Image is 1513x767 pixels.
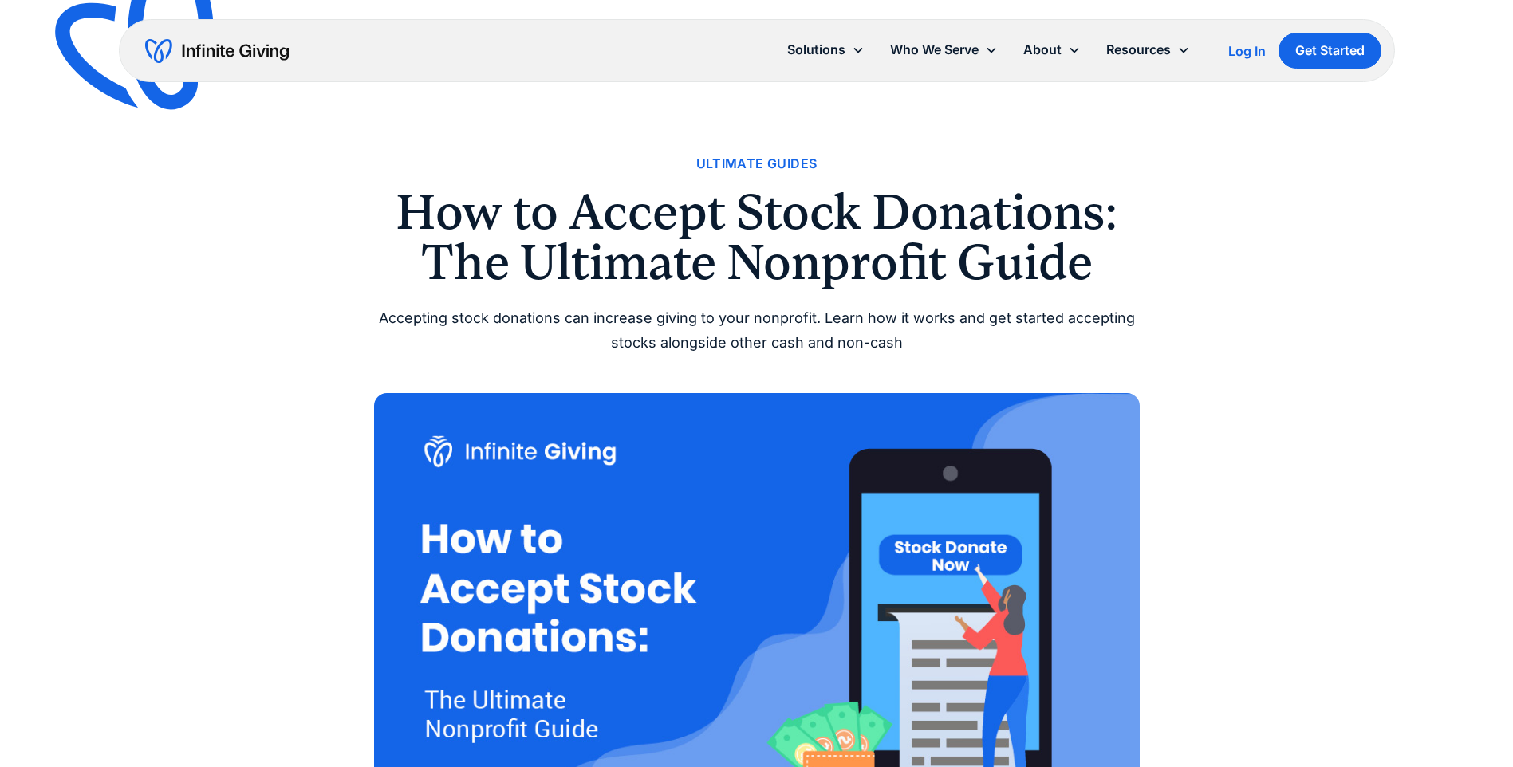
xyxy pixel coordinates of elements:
[696,153,818,175] a: Ultimate Guides
[1106,39,1171,61] div: Resources
[1093,33,1203,67] div: Resources
[1279,33,1381,69] a: Get Started
[374,187,1140,287] h1: How to Accept Stock Donations: The Ultimate Nonprofit Guide
[145,38,289,64] a: home
[787,39,845,61] div: Solutions
[1023,39,1062,61] div: About
[1228,45,1266,57] div: Log In
[1011,33,1093,67] div: About
[774,33,877,67] div: Solutions
[374,306,1140,355] div: Accepting stock donations can increase giving to your nonprofit. Learn how it works and get start...
[1228,41,1266,61] a: Log In
[890,39,979,61] div: Who We Serve
[877,33,1011,67] div: Who We Serve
